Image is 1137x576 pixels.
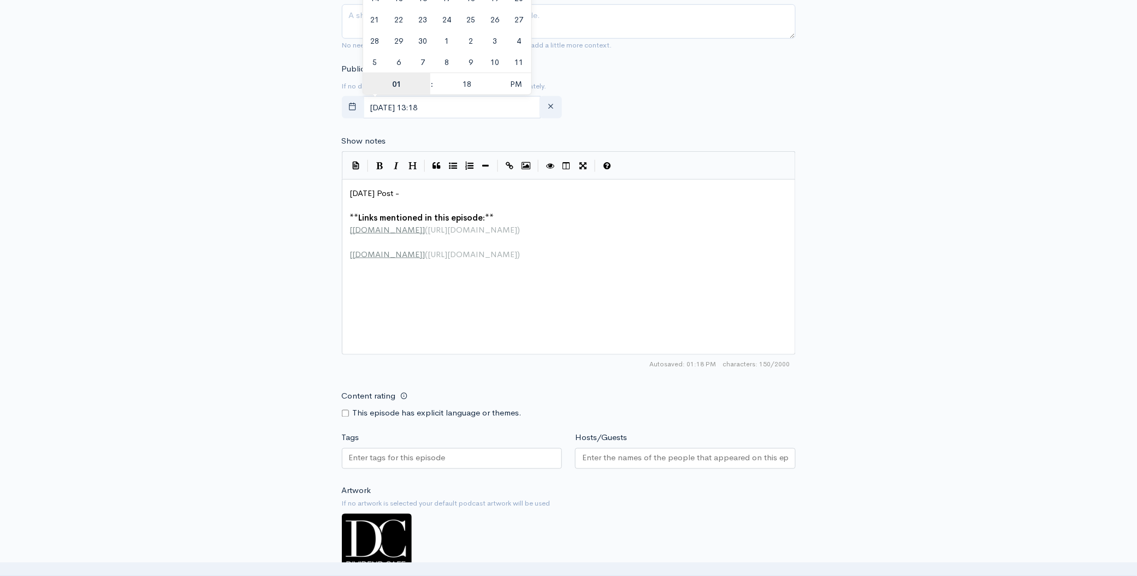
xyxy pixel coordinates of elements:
[502,158,518,174] button: Create Link
[363,73,430,95] input: Hour
[353,249,423,259] span: [DOMAIN_NAME]
[342,81,547,91] small: If no date is selected, the episode will be published immediately.
[461,158,478,174] button: Numbered List
[484,9,506,30] span: September 26, 2025
[508,9,530,30] span: September 27, 2025
[348,157,364,173] button: Insert Show Notes Template
[350,224,353,235] span: [
[508,51,530,73] span: October 11, 2025
[405,158,421,174] button: Heading
[518,158,535,174] button: Insert Image
[342,498,796,509] small: If no artwork is selected your default podcast artwork will be used
[429,158,445,174] button: Quote
[342,40,612,50] small: No need to repeat the main title of the episode, it's best to add a little more context.
[540,96,562,118] button: clear
[342,135,386,147] label: Show notes
[350,188,400,198] span: [DATE] Post -
[423,249,425,259] span: ]
[559,158,575,174] button: Toggle Side by Side
[349,452,447,465] input: Enter tags for this episode
[368,160,369,173] i: |
[434,73,501,95] input: Minute
[501,73,531,95] span: Click to toggle
[412,51,434,73] span: October 7, 2025
[518,249,520,259] span: )
[430,73,434,95] span: :
[575,158,591,174] button: Toggle Fullscreen
[538,160,539,173] i: |
[353,224,423,235] span: [DOMAIN_NAME]
[364,9,386,30] span: September 21, 2025
[518,224,520,235] span: )
[342,385,396,408] label: Content rating
[364,51,386,73] span: October 5, 2025
[428,224,518,235] span: [URL][DOMAIN_NAME]
[460,9,482,30] span: September 25, 2025
[350,249,353,259] span: [
[542,158,559,174] button: Toggle Preview
[342,96,364,118] button: toggle
[484,30,506,51] span: October 3, 2025
[460,51,482,73] span: October 9, 2025
[359,212,485,223] span: Links mentioned in this episode:
[424,160,425,173] i: |
[599,158,615,174] button: Markdown Guide
[445,158,461,174] button: Generic List
[575,432,627,444] label: Hosts/Guests
[388,158,405,174] button: Italic
[436,9,458,30] span: September 24, 2025
[412,9,434,30] span: September 23, 2025
[582,452,789,465] input: Enter the names of the people that appeared on this episode
[425,249,428,259] span: (
[388,9,410,30] span: September 22, 2025
[342,432,359,444] label: Tags
[388,51,410,73] span: October 6, 2025
[508,30,530,51] span: October 4, 2025
[436,30,458,51] span: October 1, 2025
[436,51,458,73] span: October 8, 2025
[428,249,518,259] span: [URL][DOMAIN_NAME]
[353,407,522,420] label: This episode has explicit language or themes.
[364,30,386,51] span: September 28, 2025
[425,224,428,235] span: (
[423,224,425,235] span: ]
[498,160,499,173] i: |
[412,30,434,51] span: September 30, 2025
[478,158,494,174] button: Insert Horizontal Line
[460,30,482,51] span: October 2, 2025
[650,359,716,369] span: Autosaved: 01:18 PM
[342,63,436,75] label: Publication date and time
[388,30,410,51] span: September 29, 2025
[484,51,506,73] span: October 10, 2025
[595,160,596,173] i: |
[342,485,371,497] label: Artwork
[372,158,388,174] button: Bold
[723,359,790,369] span: 150/2000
